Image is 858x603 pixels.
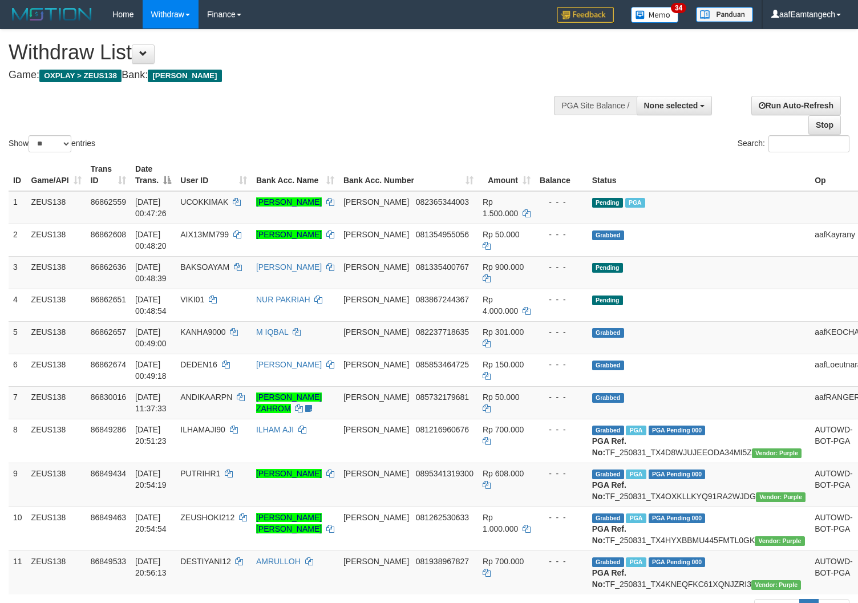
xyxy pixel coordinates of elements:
span: Rp 4.000.000 [483,295,518,315]
span: Copy 081335400767 to clipboard [416,262,469,272]
span: [PERSON_NAME] [343,425,409,434]
span: PGA Pending [649,426,706,435]
b: PGA Ref. No: [592,436,626,457]
b: PGA Ref. No: [592,568,626,589]
img: Button%20Memo.svg [631,7,679,23]
span: Grabbed [592,230,624,240]
span: Grabbed [592,328,624,338]
span: Rp 700.000 [483,557,524,566]
span: ILHAMAJI90 [180,425,225,434]
a: Stop [808,115,841,135]
th: Balance [535,159,588,191]
a: M IQBAL [256,327,288,337]
span: [PERSON_NAME] [343,262,409,272]
a: [PERSON_NAME] [256,360,322,369]
a: [PERSON_NAME] [256,469,322,478]
td: ZEUS138 [27,354,86,386]
td: ZEUS138 [27,419,86,463]
span: Vendor URL: https://trx4.1velocity.biz [756,492,806,502]
span: ZEUSHOKI212 [180,513,234,522]
b: PGA Ref. No: [592,524,626,545]
span: 86849533 [91,557,126,566]
span: [PERSON_NAME] [343,230,409,239]
td: ZEUS138 [27,256,86,289]
span: 86849463 [91,513,126,522]
td: 10 [9,507,27,551]
td: 11 [9,551,27,594]
span: DESTIYANI12 [180,557,230,566]
span: AIX13MM799 [180,230,229,239]
td: ZEUS138 [27,224,86,256]
div: PGA Site Balance / [554,96,636,115]
span: Rp 50.000 [483,230,520,239]
span: [PERSON_NAME] [343,557,409,566]
th: Status [588,159,810,191]
td: ZEUS138 [27,551,86,594]
td: 8 [9,419,27,463]
td: ZEUS138 [27,191,86,224]
a: [PERSON_NAME] ZAHROM [256,392,322,413]
span: Rp 608.000 [483,469,524,478]
span: Copy 081354955056 to clipboard [416,230,469,239]
a: ILHAM AJI [256,425,294,434]
span: PGA Pending [649,513,706,523]
span: 86862608 [91,230,126,239]
td: TF_250831_TX4D8WJUJEEODA34MI5Z [588,419,810,463]
div: - - - [540,326,583,338]
div: - - - [540,359,583,370]
td: TF_250831_TX4KNEQFKC61XQNJZRI3 [588,551,810,594]
span: [DATE] 20:56:13 [135,557,167,577]
span: None selected [644,101,698,110]
td: ZEUS138 [27,386,86,419]
span: UCOKKIMAK [180,197,228,207]
span: 86830016 [91,392,126,402]
span: Marked by aafRornrotha [626,470,646,479]
span: Grabbed [592,361,624,370]
a: [PERSON_NAME] [256,230,322,239]
span: [DATE] 00:49:00 [135,327,167,348]
span: Grabbed [592,393,624,403]
span: 86862636 [91,262,126,272]
div: - - - [540,556,583,567]
span: Vendor URL: https://trx4.1velocity.biz [752,448,802,458]
span: Grabbed [592,513,624,523]
span: Rp 900.000 [483,262,524,272]
td: 2 [9,224,27,256]
span: Copy 085853464725 to clipboard [416,360,469,369]
span: [PERSON_NAME] [343,295,409,304]
span: OXPLAY > ZEUS138 [39,70,122,82]
td: ZEUS138 [27,289,86,321]
span: 86862651 [91,295,126,304]
span: [DATE] 00:49:18 [135,360,167,381]
span: PGA Pending [649,557,706,567]
span: [DATE] 20:51:23 [135,425,167,446]
span: Rp 150.000 [483,360,524,369]
td: 3 [9,256,27,289]
span: PGA Pending [649,470,706,479]
span: [DATE] 20:54:54 [135,513,167,533]
span: Grabbed [592,426,624,435]
span: Rp 1.000.000 [483,513,518,533]
span: 34 [671,3,686,13]
span: [PERSON_NAME] [343,197,409,207]
div: - - - [540,229,583,240]
div: - - - [540,424,583,435]
span: Pending [592,296,623,305]
a: Run Auto-Refresh [751,96,841,115]
th: Game/API: activate to sort column ascending [27,159,86,191]
span: [DATE] 11:37:33 [135,392,167,413]
th: ID [9,159,27,191]
span: Vendor URL: https://trx4.1velocity.biz [755,536,804,546]
th: User ID: activate to sort column ascending [176,159,252,191]
span: 86849286 [91,425,126,434]
td: ZEUS138 [27,321,86,354]
span: [PERSON_NAME] [343,327,409,337]
td: 7 [9,386,27,419]
button: None selected [637,96,713,115]
span: Marked by aafchomsokheang [625,198,645,208]
span: [DATE] 00:48:54 [135,295,167,315]
a: [PERSON_NAME] [PERSON_NAME] [256,513,322,533]
td: 6 [9,354,27,386]
span: 86862674 [91,360,126,369]
span: Rp 50.000 [483,392,520,402]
